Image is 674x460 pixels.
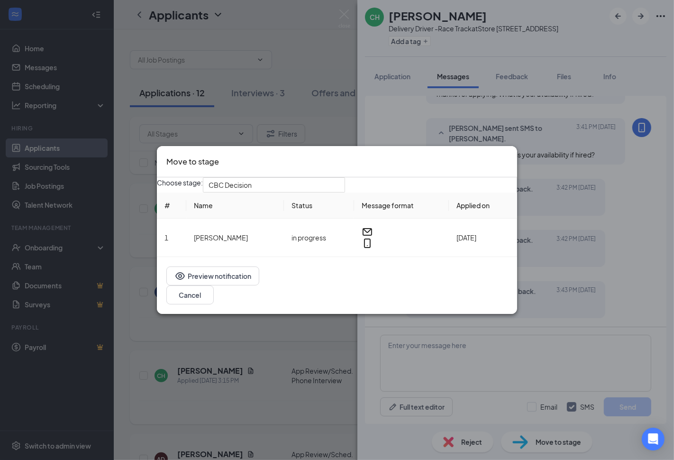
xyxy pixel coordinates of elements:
td: [DATE] [449,219,517,257]
td: in progress [284,219,354,257]
th: Applied on [449,193,517,219]
div: Open Intercom Messenger [642,428,665,451]
span: CBC Decision [209,178,252,192]
th: Status [284,193,354,219]
svg: MobileSms [362,238,373,249]
span: 1 [164,233,168,242]
td: [PERSON_NAME] [186,219,284,257]
h3: Move to stage [166,156,219,168]
svg: Eye [174,270,186,282]
button: Cancel [166,285,214,304]
th: Message format [354,193,449,219]
th: # [157,193,186,219]
svg: Email [362,226,373,238]
span: Choose stage: [157,177,203,193]
button: EyePreview notification [166,267,259,285]
th: Name [186,193,284,219]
